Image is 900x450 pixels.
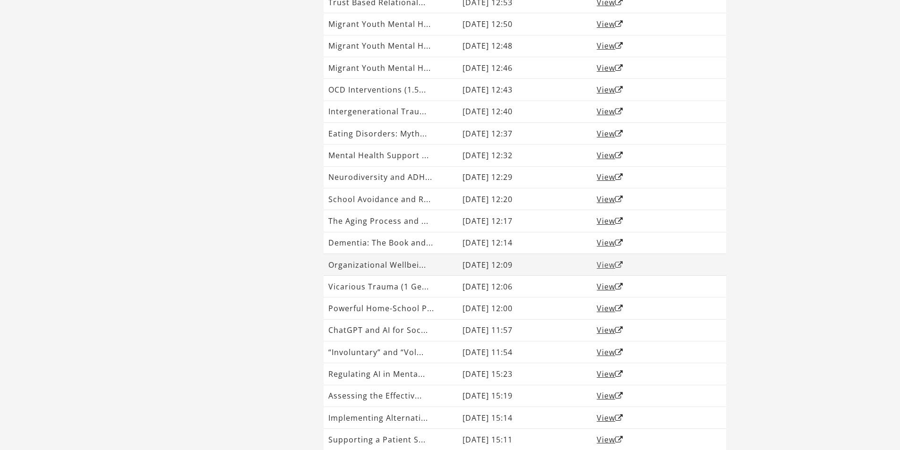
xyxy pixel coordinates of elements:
[458,341,592,363] td: [DATE] 11:54
[324,144,458,166] td: Mental Health Support ...
[597,369,623,379] a: ViewOpen in a new window
[458,254,592,275] td: [DATE] 12:09
[324,13,458,35] td: Migrant Youth Mental H...
[615,392,623,399] i: Open in a new window
[324,385,458,407] td: Assessing the Effectiv...
[597,85,623,95] a: ViewOpen in a new window
[324,341,458,363] td: “Involuntary” and “Vol...
[458,101,592,122] td: [DATE] 12:40
[597,347,623,357] a: ViewOpen in a new window
[615,283,623,290] i: Open in a new window
[458,385,592,407] td: [DATE] 15:19
[458,297,592,319] td: [DATE] 12:00
[615,173,623,181] i: Open in a new window
[324,254,458,275] td: Organizational Wellbei...
[615,152,623,159] i: Open in a new window
[324,407,458,429] td: Implementing Alternati...
[615,130,623,137] i: Open in a new window
[458,210,592,232] td: [DATE] 12:17
[458,166,592,188] td: [DATE] 12:29
[458,276,592,297] td: [DATE] 12:06
[615,305,623,312] i: Open in a new window
[324,35,458,57] td: Migrant Youth Mental H...
[324,101,458,122] td: Intergenerational Trau...
[324,122,458,144] td: Eating Disorders: Myth...
[615,348,623,356] i: Open in a new window
[324,319,458,341] td: ChatGPT and AI for Soc...
[324,188,458,210] td: School Avoidance and R...
[615,108,623,115] i: Open in a new window
[615,195,623,203] i: Open in a new window
[324,166,458,188] td: Neurodiversity and ADH...
[615,42,623,50] i: Open in a new window
[597,238,623,248] a: ViewOpen in a new window
[615,261,623,269] i: Open in a new window
[597,106,623,117] a: ViewOpen in a new window
[615,436,623,443] i: Open in a new window
[615,64,623,72] i: Open in a new window
[324,79,458,101] td: OCD Interventions (1.5...
[324,57,458,79] td: Migrant Youth Mental H...
[458,363,592,385] td: [DATE] 15:23
[458,319,592,341] td: [DATE] 11:57
[597,172,623,182] a: ViewOpen in a new window
[597,216,623,226] a: ViewOpen in a new window
[324,210,458,232] td: The Aging Process and ...
[615,326,623,334] i: Open in a new window
[458,13,592,35] td: [DATE] 12:50
[597,63,623,73] a: ViewOpen in a new window
[597,434,623,445] a: ViewOpen in a new window
[597,41,623,51] a: ViewOpen in a new window
[615,217,623,225] i: Open in a new window
[597,194,623,204] a: ViewOpen in a new window
[458,79,592,101] td: [DATE] 12:43
[458,122,592,144] td: [DATE] 12:37
[324,232,458,254] td: Dementia: The Book and...
[324,276,458,297] td: Vicarious Trauma (1 Ge...
[458,232,592,254] td: [DATE] 12:14
[597,281,623,292] a: ViewOpen in a new window
[615,86,623,93] i: Open in a new window
[597,413,623,423] a: ViewOpen in a new window
[615,370,623,378] i: Open in a new window
[597,260,623,270] a: ViewOpen in a new window
[615,414,623,422] i: Open in a new window
[597,325,623,335] a: ViewOpen in a new window
[324,363,458,385] td: Regulating AI in Menta...
[615,20,623,28] i: Open in a new window
[597,150,623,161] a: ViewOpen in a new window
[458,144,592,166] td: [DATE] 12:32
[597,391,623,401] a: ViewOpen in a new window
[597,128,623,139] a: ViewOpen in a new window
[597,19,623,29] a: ViewOpen in a new window
[458,57,592,79] td: [DATE] 12:46
[615,239,623,246] i: Open in a new window
[458,407,592,429] td: [DATE] 15:14
[458,188,592,210] td: [DATE] 12:20
[324,297,458,319] td: Powerful Home-School P...
[597,303,623,314] a: ViewOpen in a new window
[458,35,592,57] td: [DATE] 12:48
